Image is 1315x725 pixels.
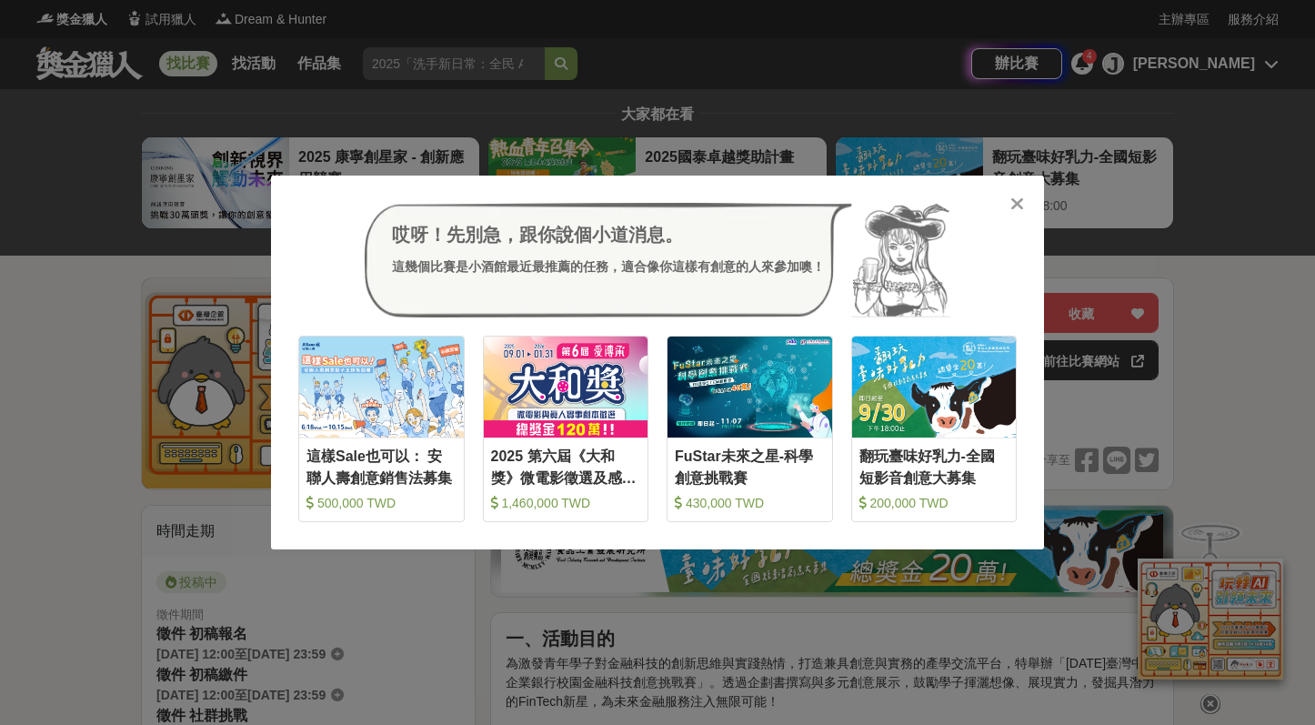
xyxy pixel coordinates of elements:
[306,446,457,487] div: 這樣Sale也可以： 安聯人壽創意銷售法募集
[299,337,464,438] img: Cover Image
[859,494,1009,512] div: 200,000 TWD
[483,336,649,522] a: Cover Image2025 第六屆《大和獎》微電影徵選及感人實事分享 1,460,000 TWD
[859,446,1009,487] div: 翻玩臺味好乳力-全國短影音創意大募集
[392,221,825,248] div: 哎呀！先別急，跟你說個小道消息。
[306,494,457,512] div: 500,000 TWD
[298,336,465,522] a: Cover Image這樣Sale也可以： 安聯人壽創意銷售法募集 500,000 TWD
[392,257,825,277] div: 這幾個比賽是小酒館最近最推薦的任務，適合像你這樣有創意的人來參加噢！
[852,203,950,317] img: Avatar
[668,337,832,438] img: Cover Image
[484,337,648,438] img: Cover Image
[851,336,1018,522] a: Cover Image翻玩臺味好乳力-全國短影音創意大募集 200,000 TWD
[491,446,641,487] div: 2025 第六屆《大和獎》微電影徵選及感人實事分享
[675,494,825,512] div: 430,000 TWD
[675,446,825,487] div: FuStar未來之星-科學創意挑戰賽
[852,337,1017,438] img: Cover Image
[491,494,641,512] div: 1,460,000 TWD
[667,336,833,522] a: Cover ImageFuStar未來之星-科學創意挑戰賽 430,000 TWD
